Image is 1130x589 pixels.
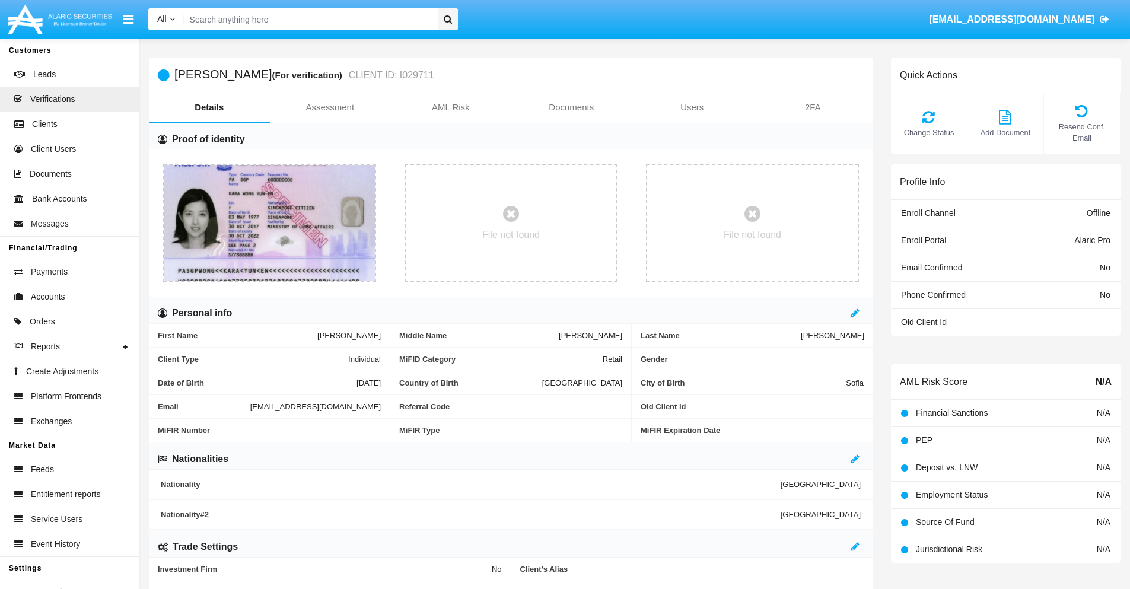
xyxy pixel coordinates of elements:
a: [EMAIL_ADDRESS][DOMAIN_NAME] [924,3,1115,36]
span: N/A [1095,375,1112,389]
span: Service Users [31,513,82,526]
span: Old Client Id [901,317,947,327]
img: Logo image [6,2,114,37]
span: Date of Birth [158,378,356,387]
span: Resend Conf. Email [1050,121,1114,144]
span: Nationality #2 [161,510,781,519]
span: Orders [30,316,55,328]
span: [EMAIL_ADDRESS][DOMAIN_NAME] [929,14,1094,24]
span: MiFIR Type [399,426,622,435]
span: [PERSON_NAME] [559,331,622,340]
span: Payments [31,266,68,278]
span: ada69a19fcd34b6e9c4003eea96cad45.png [176,206,365,217]
span: Change Status [897,127,961,138]
span: [PERSON_NAME] [317,331,381,340]
span: [GEOGRAPHIC_DATA] [781,480,861,489]
span: Accounts [31,291,65,303]
span: Add Document [973,127,1037,138]
span: Exchanges [31,415,72,428]
span: PEP [916,435,932,445]
span: No [492,565,502,574]
span: Bank Accounts [32,193,87,205]
span: [PERSON_NAME] [801,331,864,340]
h6: Personal info [172,307,232,320]
span: Gender [641,355,864,364]
span: Create Adjustments [26,365,98,378]
span: First Name [158,331,317,340]
span: Client Type [158,355,348,364]
h5: [PERSON_NAME] [174,68,434,82]
span: MiFIR Expiration Date [641,426,864,435]
span: Reports [31,340,60,353]
span: Last Name [641,331,801,340]
span: Jurisdictional Risk [916,545,982,554]
h6: AML Risk Score [900,376,967,387]
input: Search [184,8,434,30]
span: N/A [1097,463,1110,472]
h6: Profile Info [900,176,945,187]
span: N/A [1097,517,1110,527]
span: Leads [33,68,56,81]
span: Platform Frontends [31,390,101,403]
span: N/A [1097,490,1110,499]
span: N/A [1097,545,1110,554]
a: Documents [511,93,632,122]
span: MiFIR Number [158,426,381,435]
span: Retail [603,355,622,364]
span: Clients [32,118,58,130]
div: (For verification) [272,68,345,82]
span: Referral Code [399,402,622,411]
span: No [1100,263,1110,272]
span: All [157,14,167,24]
span: Sofia [846,378,864,387]
span: Client Users [31,143,76,155]
h6: Nationalities [172,453,228,466]
span: Messages [31,218,69,230]
p: Preview [176,228,363,251]
span: N/A [1097,408,1110,418]
span: Email [158,402,250,411]
span: [DATE] [356,378,381,387]
span: Middle Name [399,331,559,340]
h6: Proof of identity [172,133,245,146]
h6: Trade Settings [173,540,238,553]
span: Documents [30,168,72,180]
span: Investment Firm [158,565,492,574]
span: Old Client Id [641,402,864,411]
span: Enroll Portal [901,235,946,245]
span: MiFID Category [399,355,603,364]
a: Details [149,93,270,122]
a: Assessment [270,93,391,122]
span: [GEOGRAPHIC_DATA] [781,510,861,519]
h6: Quick Actions [900,69,957,81]
span: Deposit vs. LNW [916,463,978,472]
span: Offline [1087,208,1110,218]
span: Email Confirmed [901,263,962,272]
span: Financial Sanctions [916,408,988,418]
span: Alaric Pro [1074,235,1110,245]
a: All [148,13,184,26]
span: Country of Birth [399,378,542,387]
span: Event History [31,538,80,550]
span: [EMAIL_ADDRESS][DOMAIN_NAME] [250,402,381,411]
span: City of Birth [641,378,846,387]
a: AML Risk [390,93,511,122]
a: 2FA [753,93,874,122]
span: No [1100,290,1110,300]
a: Users [632,93,753,122]
span: Entitlement reports [31,488,101,501]
span: Individual [348,355,381,364]
span: [GEOGRAPHIC_DATA] [542,378,622,387]
span: Feeds [31,463,54,476]
span: Client’s Alias [520,565,865,574]
span: Nationality [161,480,781,489]
span: Source Of Fund [916,517,975,527]
span: Enroll Channel [901,208,956,218]
small: CLIENT ID: I029711 [346,71,434,80]
span: N/A [1097,435,1110,445]
span: Employment Status [916,490,988,499]
span: Verifications [30,93,75,106]
span: Phone Confirmed [901,290,966,300]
